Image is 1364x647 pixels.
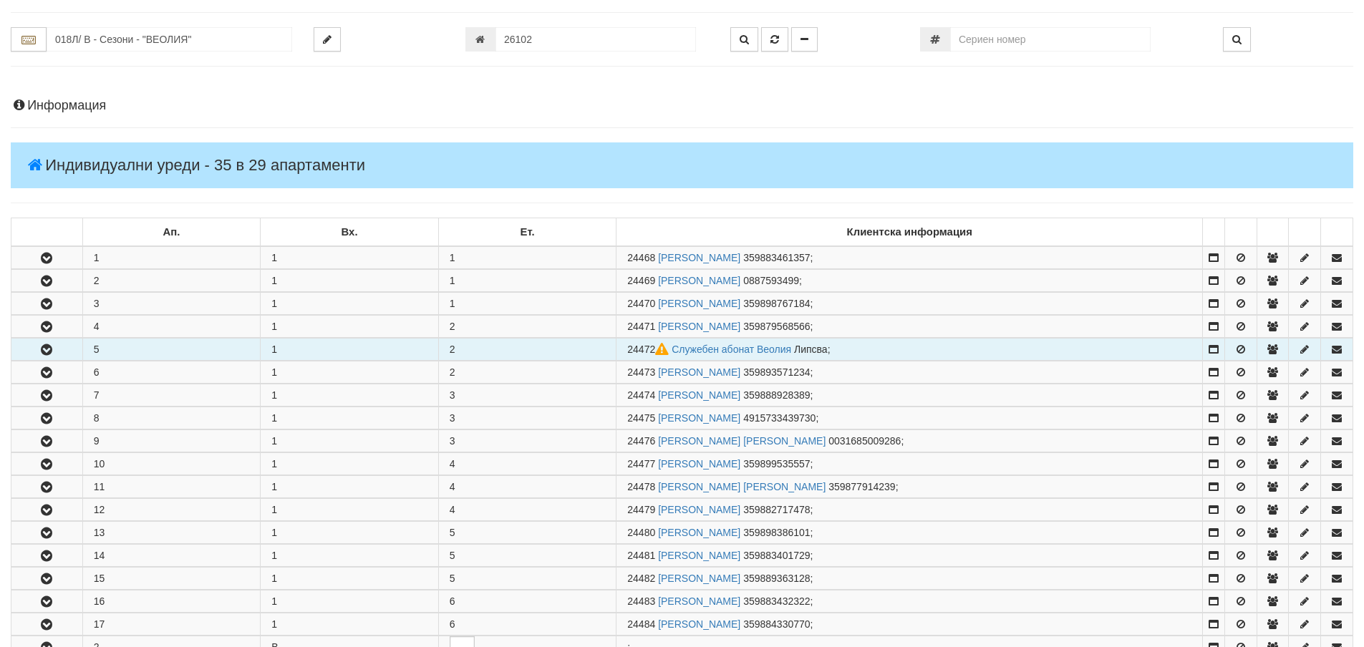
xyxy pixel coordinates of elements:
td: 7 [82,384,261,407]
span: 359898767184 [743,298,810,309]
td: 12 [82,499,261,521]
span: 3 [450,435,455,447]
a: [PERSON_NAME] [658,252,740,263]
span: Партида № [627,412,655,424]
td: 1 [261,568,439,590]
td: 2 [82,270,261,292]
td: 1 [261,522,439,544]
span: 359883401729 [743,550,810,561]
td: : No sort applied, sorting is disabled [1289,218,1321,247]
td: ; [616,293,1203,315]
td: Ап.: No sort applied, sorting is disabled [82,218,261,247]
span: 3 [450,412,455,424]
span: 1 [450,298,455,309]
span: 2 [450,321,455,332]
td: 1 [261,293,439,315]
a: [PERSON_NAME] [658,527,740,538]
span: 0031685009286 [828,435,901,447]
a: [PERSON_NAME] [658,275,740,286]
td: ; [616,499,1203,521]
span: Партида № [627,595,655,607]
a: Служебен абонат Веолия [672,344,791,355]
td: 17 [82,613,261,636]
b: Вх. [342,226,358,238]
span: Партида № [627,527,655,538]
span: Партида № [627,275,655,286]
td: 8 [82,407,261,429]
span: Партида № [627,618,655,630]
span: 6 [450,618,455,630]
td: 1 [261,453,439,475]
span: Партида № [627,344,672,355]
span: 5 [450,527,455,538]
td: : No sort applied, sorting is disabled [1224,218,1257,247]
td: 16 [82,590,261,613]
td: 1 [261,545,439,567]
span: Партида № [627,458,655,470]
span: 4 [450,458,455,470]
a: [PERSON_NAME] [658,504,740,515]
span: Партида № [627,573,655,584]
td: 1 [261,246,439,269]
span: 359899535557 [743,458,810,470]
td: ; [616,476,1203,498]
td: ; [616,246,1203,269]
span: 359893571234 [743,366,810,378]
td: 1 [261,407,439,429]
b: Ап. [163,226,180,238]
td: 1 [261,339,439,361]
a: [PERSON_NAME] [658,412,740,424]
td: ; [616,270,1203,292]
td: ; [616,407,1203,429]
td: ; [616,522,1203,544]
td: 14 [82,545,261,567]
h4: Информация [11,99,1353,113]
span: Партида № [627,321,655,332]
span: Партида № [627,298,655,309]
span: 1 [450,252,455,263]
td: 3 [82,293,261,315]
td: : No sort applied, sorting is disabled [11,218,83,247]
span: 6 [450,595,455,607]
td: 13 [82,522,261,544]
span: 1 [450,275,455,286]
td: 10 [82,453,261,475]
td: 1 [261,270,439,292]
span: 2 [450,366,455,378]
td: 1 [261,384,439,407]
td: 11 [82,476,261,498]
a: [PERSON_NAME] [658,595,740,607]
td: ; [616,453,1203,475]
span: 359882717478 [743,504,810,515]
span: 2 [450,344,455,355]
span: Партида № [627,435,655,447]
span: 5 [450,550,455,561]
a: [PERSON_NAME] [658,366,740,378]
span: Партида № [627,252,655,263]
input: Абонатна станция [47,27,292,52]
span: 359879568566 [743,321,810,332]
span: 4915733439730 [743,412,816,424]
span: 359883432322 [743,595,810,607]
b: Клиентска информация [847,226,972,238]
td: 1 [261,361,439,384]
a: [PERSON_NAME] [PERSON_NAME] [658,481,826,492]
span: 359877914239 [828,481,895,492]
input: Партида № [495,27,696,52]
td: 1 [82,246,261,269]
td: 1 [261,476,439,498]
td: 1 [261,499,439,521]
td: Клиентска информация: No sort applied, sorting is disabled [616,218,1203,247]
td: 1 [261,590,439,613]
span: 4 [450,481,455,492]
span: Липсва [794,344,828,355]
a: [PERSON_NAME] [658,618,740,630]
span: 359889363128 [743,573,810,584]
a: [PERSON_NAME] [658,389,740,401]
span: 0887593499 [743,275,799,286]
span: Партида № [627,504,655,515]
td: ; [616,545,1203,567]
td: 9 [82,430,261,452]
span: 359883461357 [743,252,810,263]
td: ; [616,316,1203,338]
